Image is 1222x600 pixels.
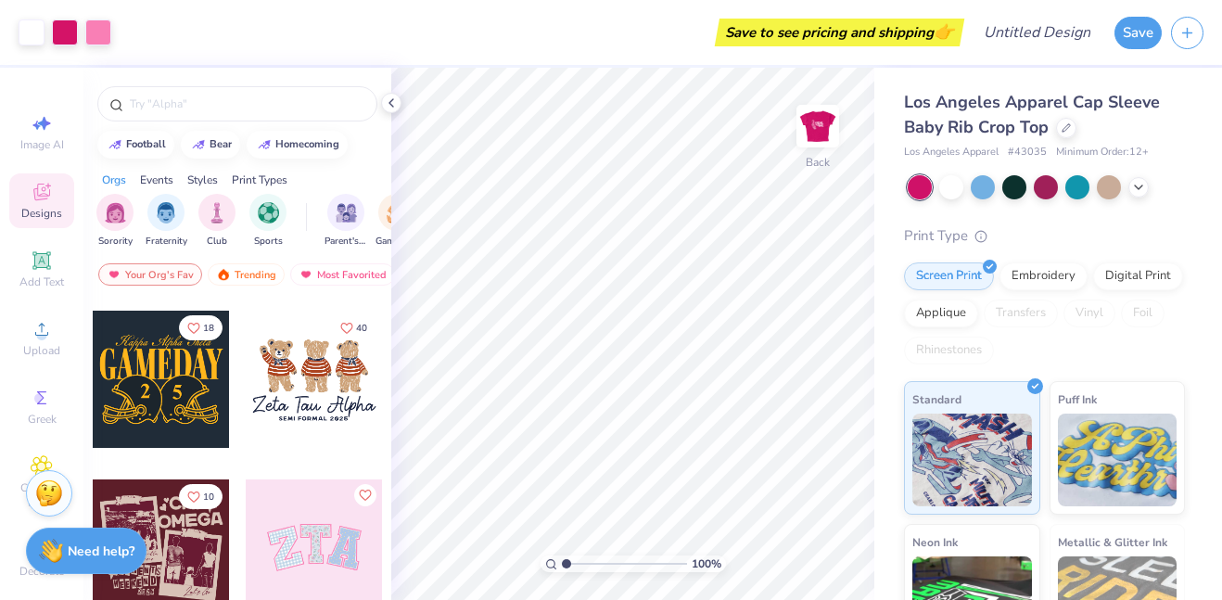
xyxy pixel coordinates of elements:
[325,194,367,249] button: filter button
[904,91,1160,138] span: Los Angeles Apparel Cap Sleeve Baby Rib Crop Top
[1056,145,1149,160] span: Minimum Order: 12 +
[146,235,187,249] span: Fraternity
[23,343,60,358] span: Upload
[146,194,187,249] button: filter button
[208,263,285,286] div: Trending
[1058,389,1097,409] span: Puff Ink
[98,263,202,286] div: Your Org's Fav
[97,131,174,159] button: football
[332,315,376,340] button: Like
[126,139,166,149] div: football
[102,172,126,188] div: Orgs
[179,484,223,509] button: Like
[198,194,235,249] div: filter for Club
[191,139,206,150] img: trend_line.gif
[969,14,1105,51] input: Untitled Design
[96,194,134,249] button: filter button
[799,108,836,145] img: Back
[249,194,286,249] button: filter button
[299,268,313,281] img: most_fav.gif
[156,202,176,223] img: Fraternity Image
[28,412,57,427] span: Greek
[904,337,994,364] div: Rhinestones
[1121,300,1165,327] div: Foil
[325,194,367,249] div: filter for Parent's Weekend
[128,95,365,113] input: Try "Alpha"
[912,389,961,409] span: Standard
[257,139,272,150] img: trend_line.gif
[336,202,357,223] img: Parent's Weekend Image
[904,300,978,327] div: Applique
[258,202,279,223] img: Sports Image
[806,154,830,171] div: Back
[20,137,64,152] span: Image AI
[140,172,173,188] div: Events
[1058,414,1177,506] img: Puff Ink
[1093,262,1183,290] div: Digital Print
[198,194,235,249] button: filter button
[325,235,367,249] span: Parent's Weekend
[912,532,958,552] span: Neon Ink
[356,324,367,333] span: 40
[376,194,418,249] div: filter for Game Day
[207,202,227,223] img: Club Image
[912,414,1032,506] img: Standard
[904,262,994,290] div: Screen Print
[719,19,960,46] div: Save to see pricing and shipping
[21,206,62,221] span: Designs
[290,263,395,286] div: Most Favorited
[275,139,339,149] div: homecoming
[249,194,286,249] div: filter for Sports
[187,172,218,188] div: Styles
[146,194,187,249] div: filter for Fraternity
[108,139,122,150] img: trend_line.gif
[904,145,999,160] span: Los Angeles Apparel
[216,268,231,281] img: trending.gif
[9,480,74,510] span: Clipart & logos
[934,20,954,43] span: 👉
[247,131,348,159] button: homecoming
[232,172,287,188] div: Print Types
[105,202,126,223] img: Sorority Image
[376,235,418,249] span: Game Day
[19,564,64,579] span: Decorate
[1063,300,1115,327] div: Vinyl
[376,194,418,249] button: filter button
[984,300,1058,327] div: Transfers
[68,543,134,560] strong: Need help?
[19,274,64,289] span: Add Text
[107,268,121,281] img: most_fav.gif
[210,139,232,149] div: bear
[904,225,1185,247] div: Print Type
[387,202,408,223] img: Game Day Image
[98,235,133,249] span: Sorority
[179,315,223,340] button: Like
[692,555,721,572] span: 100 %
[1114,17,1162,49] button: Save
[1008,145,1047,160] span: # 43035
[254,235,283,249] span: Sports
[354,484,376,506] button: Like
[1058,532,1167,552] span: Metallic & Glitter Ink
[999,262,1088,290] div: Embroidery
[96,194,134,249] div: filter for Sorority
[203,492,214,502] span: 10
[207,235,227,249] span: Club
[181,131,240,159] button: bear
[203,324,214,333] span: 18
